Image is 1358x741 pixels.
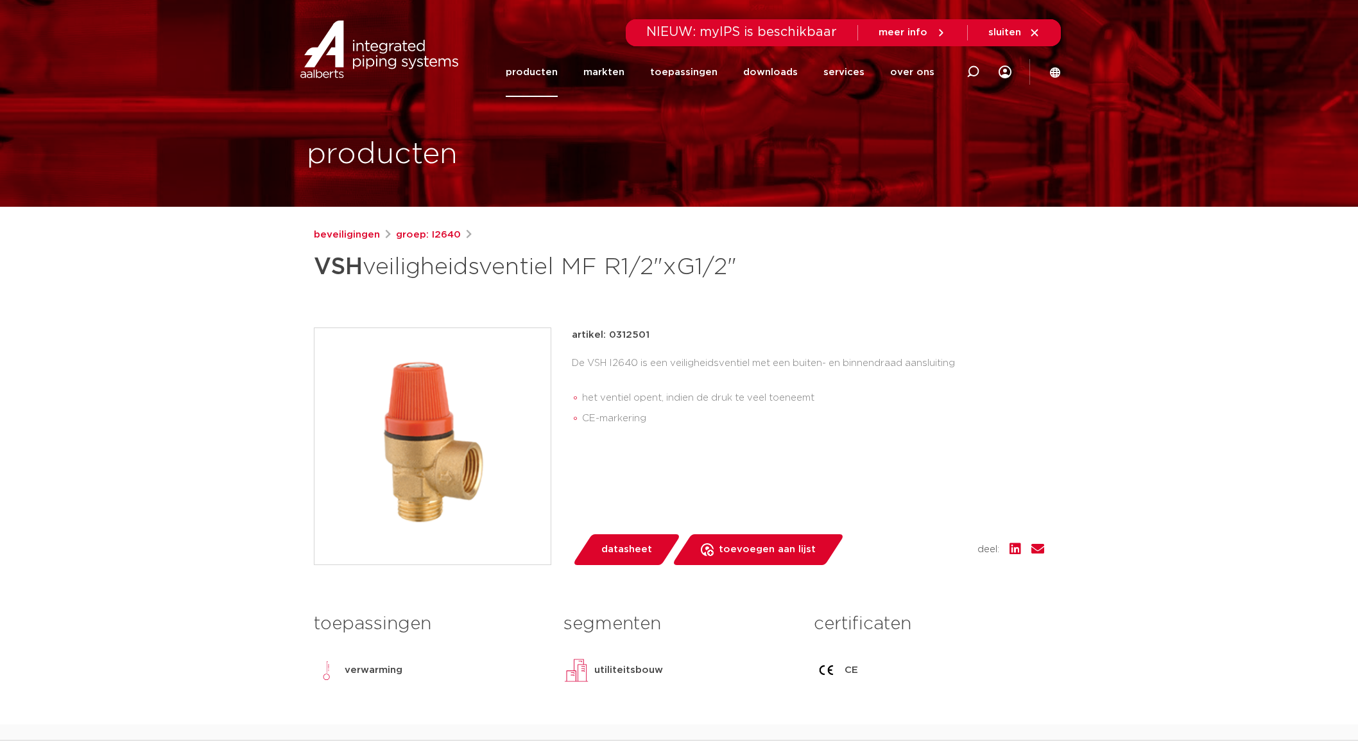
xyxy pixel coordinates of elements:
a: toepassingen [650,48,718,97]
li: het ventiel opent, indien de druk te veel toeneemt [582,388,1044,408]
span: datasheet [601,539,652,560]
a: over ons [890,48,934,97]
span: sluiten [988,28,1021,37]
img: utiliteitsbouw [563,658,589,683]
nav: Menu [506,48,934,97]
li: CE-markering [582,408,1044,429]
p: artikel: 0312501 [572,327,649,343]
a: meer info [879,27,947,39]
h1: veiligheidsventiel MF R1/2"xG1/2" [314,248,796,286]
h3: toepassingen [314,611,544,637]
span: toevoegen aan lijst [719,539,816,560]
p: verwarming [345,663,402,678]
strong: VSH [314,256,363,279]
span: meer info [879,28,927,37]
a: datasheet [572,534,681,565]
h3: segmenten [563,611,794,637]
img: verwarming [314,658,339,683]
img: CE [814,658,839,683]
a: beveiligingen [314,227,380,243]
h3: certificaten [814,611,1044,637]
a: sluiten [988,27,1040,39]
p: CE [845,663,858,678]
a: producten [506,48,558,97]
div: De VSH I2640 is een veiligheidsventiel met een buiten- en binnendraad aansluiting [572,353,1044,434]
p: utiliteitsbouw [594,663,663,678]
span: NIEUW: myIPS is beschikbaar [646,26,837,39]
a: services [823,48,864,97]
img: Product Image for VSH veiligheidsventiel MF R1/2"xG1/2" [314,328,551,564]
a: markten [583,48,624,97]
span: deel: [977,542,999,557]
a: downloads [743,48,798,97]
h1: producten [307,134,458,175]
a: groep: I2640 [396,227,461,243]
